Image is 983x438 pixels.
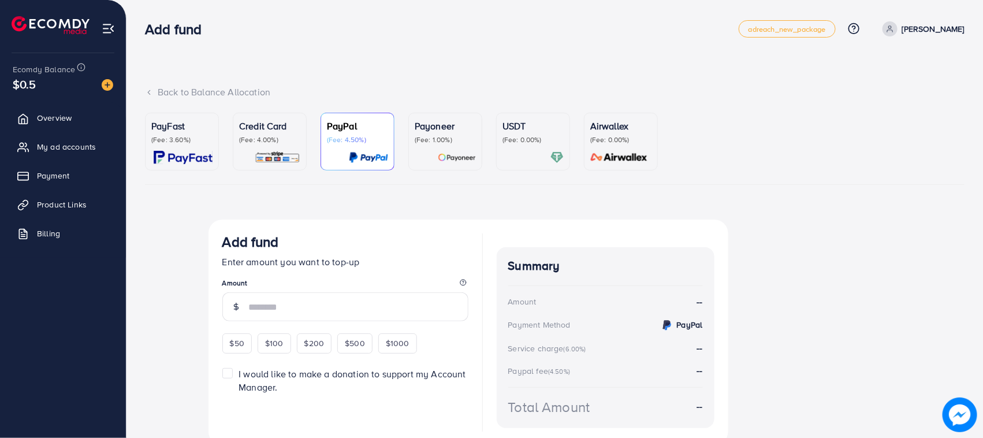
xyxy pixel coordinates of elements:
[13,76,36,92] span: $0.5
[151,135,213,144] p: (Fee: 3.60%)
[508,259,703,273] h4: Summary
[37,112,72,124] span: Overview
[102,22,115,35] img: menu
[9,222,117,245] a: Billing
[37,170,69,181] span: Payment
[590,119,651,133] p: Airwallex
[508,397,590,417] div: Total Amount
[438,151,476,164] img: card
[902,22,965,36] p: [PERSON_NAME]
[590,135,651,144] p: (Fee: 0.00%)
[564,344,586,354] small: (6.00%)
[230,337,244,349] span: $50
[222,255,468,269] p: Enter amount you want to top-up
[154,151,213,164] img: card
[749,25,826,33] span: adreach_new_package
[502,119,564,133] p: USDT
[327,119,388,133] p: PayPal
[697,364,702,377] strong: --
[9,106,117,129] a: Overview
[255,151,300,164] img: card
[660,318,674,332] img: credit
[548,367,570,376] small: (4.50%)
[9,164,117,187] a: Payment
[239,119,300,133] p: Credit Card
[145,21,211,38] h3: Add fund
[697,342,702,354] strong: --
[13,64,75,75] span: Ecomdy Balance
[415,119,476,133] p: Payoneer
[677,319,703,331] strong: PayPal
[327,135,388,144] p: (Fee: 4.50%)
[508,296,537,307] div: Amount
[508,319,571,331] div: Payment Method
[304,337,325,349] span: $200
[415,135,476,144] p: (Fee: 1.00%)
[878,21,965,36] a: [PERSON_NAME]
[222,233,279,250] h3: Add fund
[12,16,90,34] img: logo
[508,365,574,377] div: Paypal fee
[946,401,974,429] img: image
[37,141,96,153] span: My ad accounts
[386,337,409,349] span: $1000
[739,20,836,38] a: adreach_new_package
[9,135,117,158] a: My ad accounts
[587,151,651,164] img: card
[697,295,702,309] strong: --
[37,228,60,239] span: Billing
[502,135,564,144] p: (Fee: 0.00%)
[37,199,87,210] span: Product Links
[349,151,388,164] img: card
[697,400,702,413] strong: --
[239,368,466,394] span: I would like to make a donation to support my Account Manager.
[508,343,590,354] div: Service charge
[102,79,113,91] img: image
[222,278,468,292] legend: Amount
[145,86,965,99] div: Back to Balance Allocation
[151,119,213,133] p: PayFast
[239,135,300,144] p: (Fee: 4.00%)
[265,337,284,349] span: $100
[550,151,564,164] img: card
[345,337,365,349] span: $500
[9,193,117,216] a: Product Links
